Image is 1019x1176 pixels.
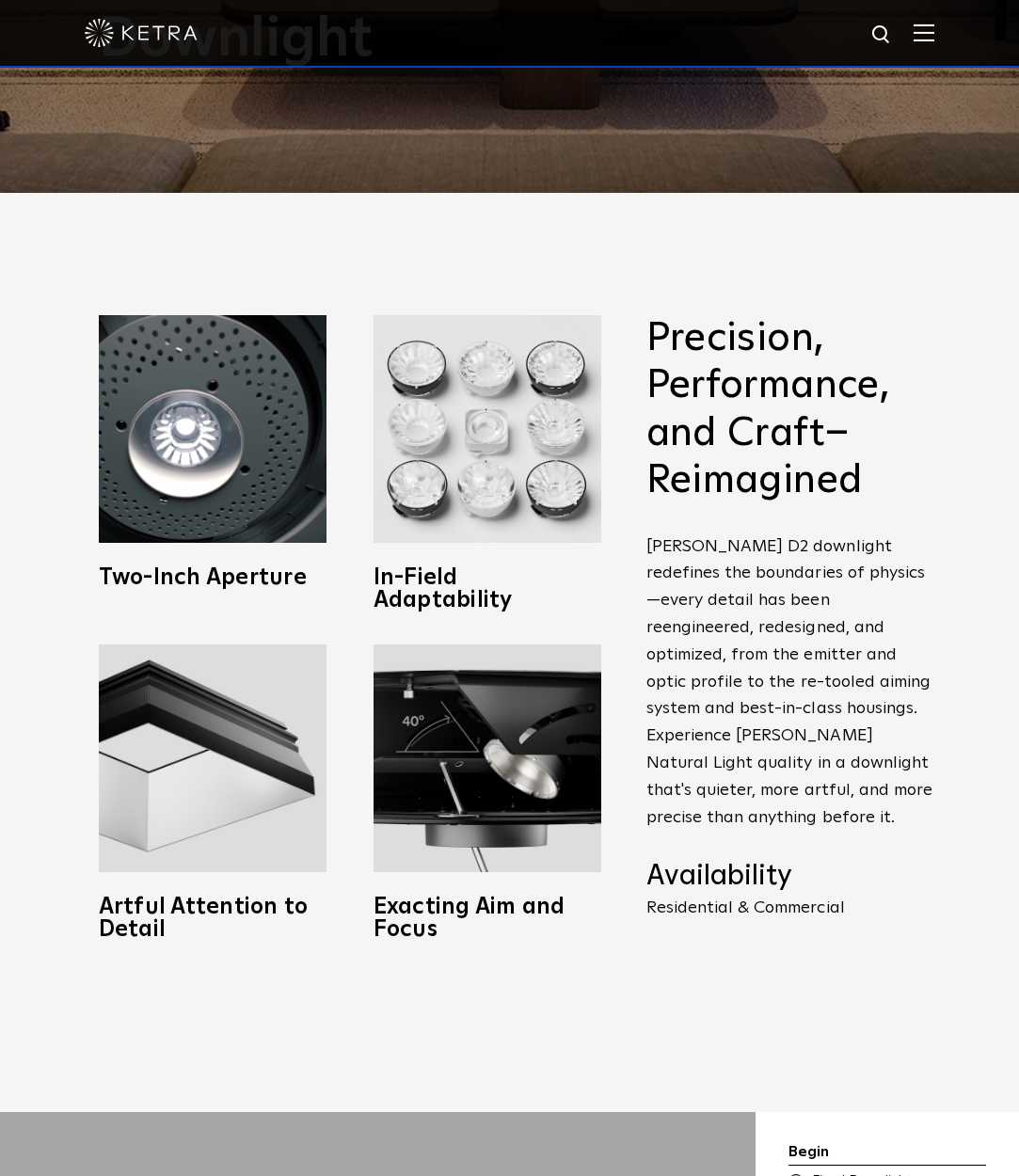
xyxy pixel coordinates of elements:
div: Begin [788,1140,986,1167]
img: Adjustable downlighting with 40 degree tilt [374,644,601,872]
img: Ketra 2 [99,315,326,543]
img: search icon [870,24,894,47]
img: Ketra full spectrum lighting fixtures [99,644,326,872]
h4: Availability [646,859,938,895]
img: ketra-logo-2019-white [85,19,198,47]
img: Ketra D2 LED Downlight fixtures with Wireless Control [374,315,601,543]
h2: Precision, Performance, and Craft–Reimagined [646,315,938,505]
p: Residential & Commercial [646,899,938,916]
h3: Exacting Aim and Focus [374,896,601,941]
h3: Two-Inch Aperture [99,566,326,589]
h3: Artful Attention to Detail [99,896,326,941]
h3: In-Field Adaptability [374,566,601,612]
img: Hamburger%20Nav.svg [914,24,934,41]
p: [PERSON_NAME] D2 downlight redefines the boundaries of physics—every detail has been reengineered... [646,533,938,832]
